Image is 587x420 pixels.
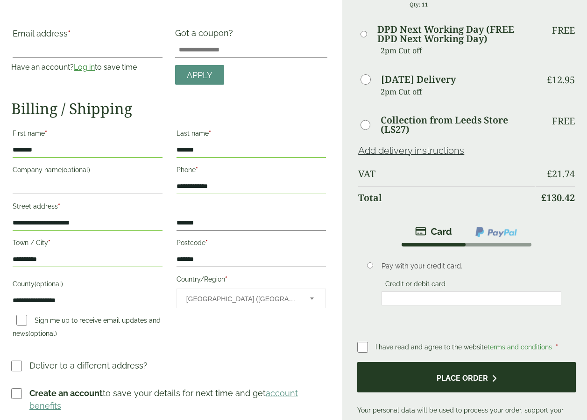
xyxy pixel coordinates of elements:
[13,317,161,340] label: Sign me up to receive email updates and news
[381,116,535,134] label: Collection from Leeds Store (LS27)
[205,239,208,246] abbr: required
[556,343,558,351] abbr: required
[62,166,90,174] span: (optional)
[384,294,559,303] iframe: Secure card payment input frame
[74,63,95,72] a: Log in
[11,100,327,117] h2: Billing / Shipping
[45,130,47,137] abbr: required
[410,1,428,8] small: Qty: 11
[58,203,60,210] abbr: required
[48,239,50,246] abbr: required
[547,167,552,180] span: £
[175,28,237,43] label: Got a coupon?
[541,191,546,204] span: £
[488,343,552,351] a: terms and conditions
[415,226,452,237] img: stripe.png
[377,25,535,43] label: DPD Next Working Day (FREE DPD Next Working Day)
[225,275,227,283] abbr: required
[177,236,326,252] label: Postcode
[357,362,576,392] button: Place order
[13,163,163,179] label: Company name
[29,387,327,412] p: to save your details for next time and get
[35,280,63,288] span: (optional)
[547,167,575,180] bdi: 21.74
[382,280,449,290] label: Credit or debit card
[29,388,103,398] strong: Create an account
[177,273,326,289] label: Country/Region
[16,315,27,326] input: Sign me up to receive email updates and news(optional)
[474,226,518,238] img: ppcp-gateway.png
[177,289,326,308] span: Country/Region
[29,359,148,372] p: Deliver to a different address?
[186,289,298,309] span: United Kingdom (UK)
[177,163,326,179] label: Phone
[68,29,71,38] abbr: required
[29,388,298,411] a: account benefits
[209,130,211,137] abbr: required
[358,163,535,185] th: VAT
[552,116,575,127] p: Free
[381,85,535,99] p: 2pm Cut off
[11,62,164,73] p: Have an account? to save time
[13,236,163,252] label: Town / City
[381,75,456,84] label: [DATE] Delivery
[175,65,224,85] a: Apply
[382,261,561,271] p: Pay with your credit card.
[358,145,464,156] a: Add delivery instructions
[541,191,575,204] bdi: 130.42
[13,29,163,43] label: Email address
[177,127,326,143] label: Last name
[547,73,552,86] span: £
[187,70,212,80] span: Apply
[547,73,575,86] bdi: 12.95
[552,25,575,36] p: Free
[13,200,163,216] label: Street address
[358,186,535,209] th: Total
[13,277,163,293] label: County
[196,166,198,174] abbr: required
[13,127,163,143] label: First name
[28,330,57,337] span: (optional)
[381,43,535,58] p: 2pm Cut off
[375,343,554,351] span: I have read and agree to the website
